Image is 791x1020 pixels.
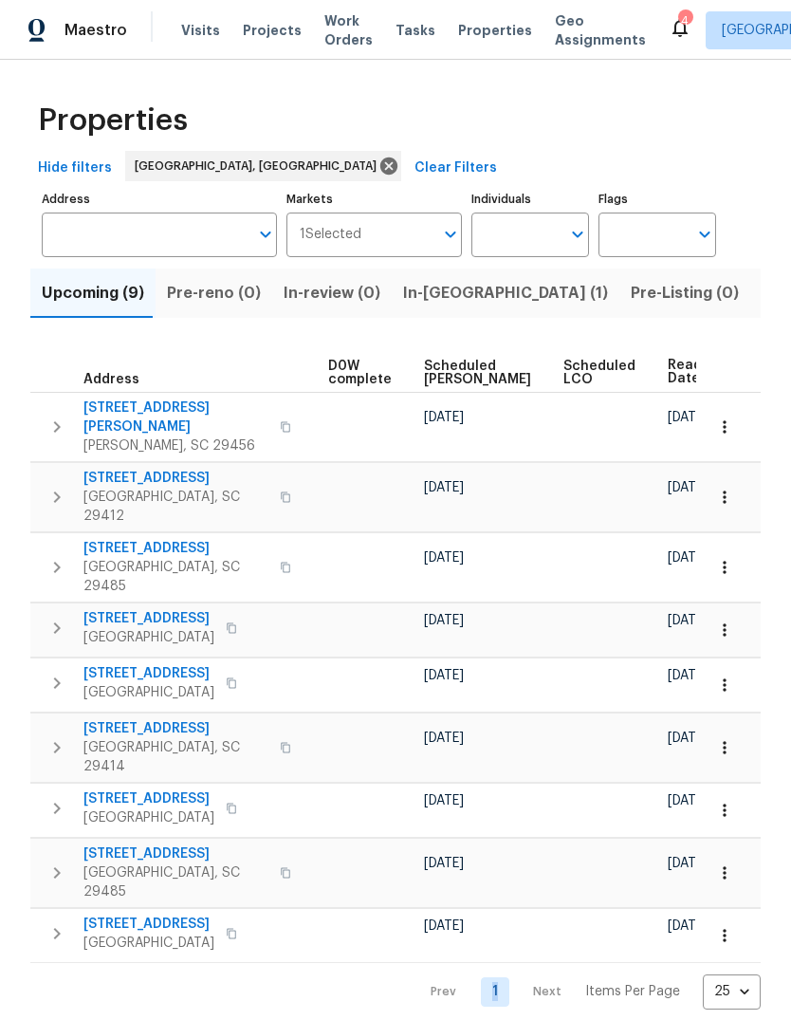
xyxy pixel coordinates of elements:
[631,280,739,306] span: Pre-Listing (0)
[284,280,380,306] span: In-review (0)
[83,915,214,934] span: [STREET_ADDRESS]
[324,11,373,49] span: Work Orders
[668,481,708,494] span: [DATE]
[481,977,509,1007] a: Goto page 1
[83,719,268,738] span: [STREET_ADDRESS]
[300,227,361,243] span: 1 Selected
[691,221,718,248] button: Open
[83,934,214,953] span: [GEOGRAPHIC_DATA]
[424,551,464,565] span: [DATE]
[328,360,392,386] span: D0W complete
[413,974,761,1010] nav: Pagination Navigation
[668,732,708,745] span: [DATE]
[407,151,505,186] button: Clear Filters
[83,558,268,596] span: [GEOGRAPHIC_DATA], SC 29485
[83,664,214,683] span: [STREET_ADDRESS]
[585,982,680,1001] p: Items Per Page
[668,669,708,682] span: [DATE]
[424,481,464,494] span: [DATE]
[424,732,464,745] span: [DATE]
[424,614,464,627] span: [DATE]
[83,609,214,628] span: [STREET_ADDRESS]
[424,919,464,933] span: [DATE]
[668,857,708,870] span: [DATE]
[424,669,464,682] span: [DATE]
[424,411,464,424] span: [DATE]
[668,551,708,565] span: [DATE]
[135,157,384,176] span: [GEOGRAPHIC_DATA], [GEOGRAPHIC_DATA]
[83,844,268,863] span: [STREET_ADDRESS]
[471,194,589,205] label: Individuals
[414,157,497,180] span: Clear Filters
[83,539,268,558] span: [STREET_ADDRESS]
[83,628,214,647] span: [GEOGRAPHIC_DATA]
[125,151,401,181] div: [GEOGRAPHIC_DATA], [GEOGRAPHIC_DATA]
[668,614,708,627] span: [DATE]
[83,808,214,827] span: [GEOGRAPHIC_DATA]
[252,221,279,248] button: Open
[83,399,268,436] span: [STREET_ADDRESS][PERSON_NAME]
[703,967,761,1016] div: 25
[678,11,691,30] div: 4
[83,436,268,455] span: [PERSON_NAME], SC 29456
[458,21,532,40] span: Properties
[83,683,214,702] span: [GEOGRAPHIC_DATA]
[424,794,464,807] span: [DATE]
[564,221,591,248] button: Open
[598,194,716,205] label: Flags
[167,280,261,306] span: Pre-reno (0)
[424,360,531,386] span: Scheduled [PERSON_NAME]
[403,280,608,306] span: In-[GEOGRAPHIC_DATA] (1)
[563,360,635,386] span: Scheduled LCO
[83,469,268,488] span: [STREET_ADDRESS]
[83,488,268,526] span: [GEOGRAPHIC_DATA], SC 29412
[395,24,435,37] span: Tasks
[42,194,277,205] label: Address
[38,157,112,180] span: Hide filters
[437,221,464,248] button: Open
[243,21,302,40] span: Projects
[668,359,709,385] span: Ready Date
[38,111,188,130] span: Properties
[668,411,708,424] span: [DATE]
[424,857,464,870] span: [DATE]
[555,11,646,49] span: Geo Assignments
[181,21,220,40] span: Visits
[42,280,144,306] span: Upcoming (9)
[83,863,268,901] span: [GEOGRAPHIC_DATA], SC 29485
[668,794,708,807] span: [DATE]
[83,738,268,776] span: [GEOGRAPHIC_DATA], SC 29414
[83,373,139,386] span: Address
[30,151,120,186] button: Hide filters
[286,194,463,205] label: Markets
[83,789,214,808] span: [STREET_ADDRESS]
[64,21,127,40] span: Maestro
[668,919,708,933] span: [DATE]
